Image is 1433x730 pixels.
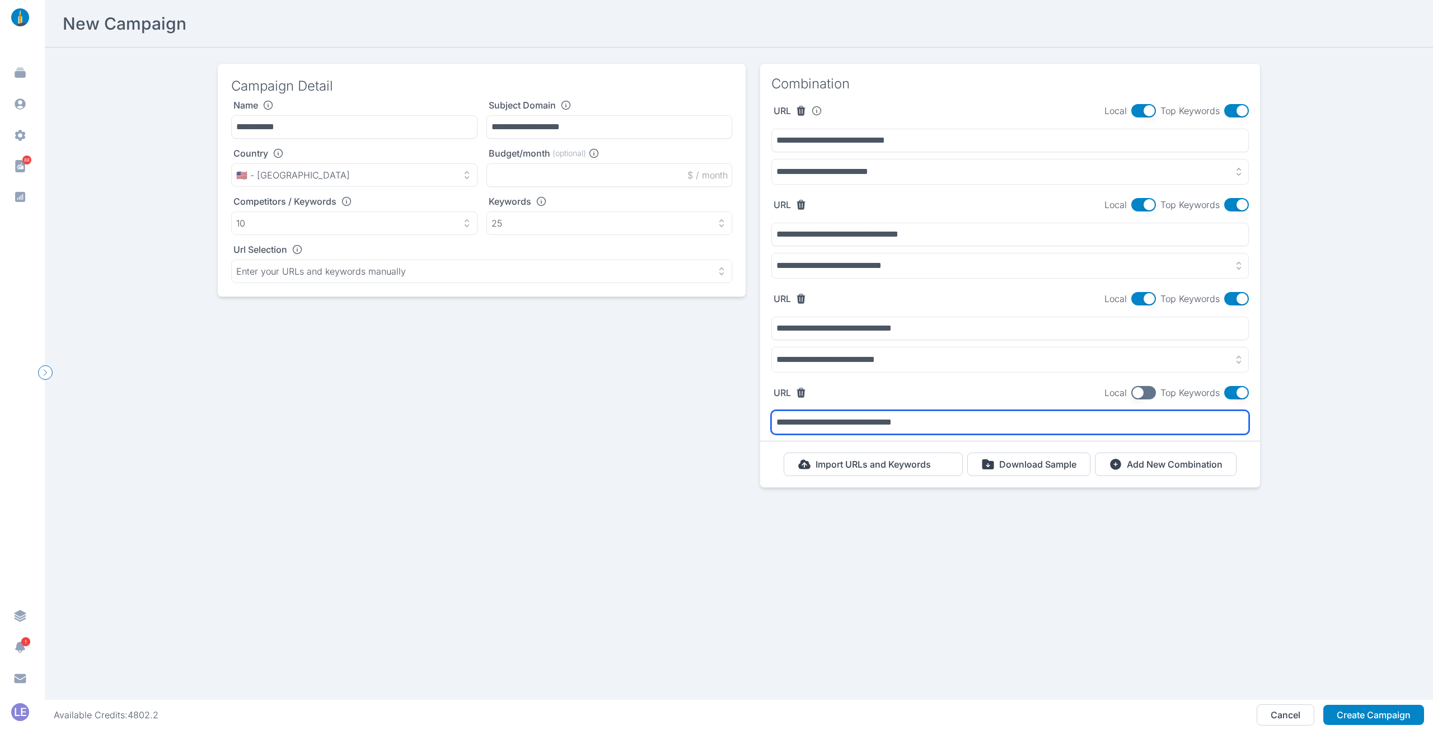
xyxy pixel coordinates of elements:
[489,196,531,207] label: Keywords
[231,77,732,95] h3: Campaign Detail
[236,266,406,277] p: Enter your URLs and keywords manually
[63,13,186,34] h2: New Campaign
[552,148,586,159] span: (optional)
[1127,459,1223,470] p: Add New Combination
[784,453,963,476] button: Import URLs and Keywords
[231,163,477,187] button: 🇺🇸 - [GEOGRAPHIC_DATA]
[774,387,791,398] label: URL
[236,169,350,181] p: 🇺🇸 - [GEOGRAPHIC_DATA]
[231,260,732,283] button: Enter your URLs and keywords manually
[1104,387,1127,398] span: Local
[687,169,728,181] p: $ / month
[22,156,31,164] span: 88
[491,218,502,229] p: 25
[54,709,158,720] div: Available Credits: 4802.2
[1160,293,1220,304] span: Top Keywords
[489,100,556,111] label: Subject Domain
[774,105,791,116] label: URL
[774,293,791,304] label: URL
[486,211,733,235] button: 25
[1160,199,1220,210] span: Top Keywords
[233,244,287,255] label: Url Selection
[967,453,1090,476] button: Download Sample
[774,199,791,210] label: URL
[1323,705,1424,725] button: Create Campaign
[1095,453,1237,476] button: Add New Combination
[1257,704,1314,726] button: Cancel
[7,8,34,26] img: linklaunch_small.2ae18699.png
[816,459,931,470] p: Import URLs and Keywords
[231,211,477,235] button: 10
[1160,387,1220,398] span: Top Keywords
[771,75,850,93] h3: Combination
[1104,199,1127,210] span: Local
[236,218,245,229] p: 10
[233,100,258,111] label: Name
[1160,105,1220,116] span: Top Keywords
[233,196,336,207] label: Competitors / Keywords
[489,148,550,159] label: Budget/month
[1104,105,1127,116] span: Local
[233,148,268,159] label: Country
[1104,293,1127,304] span: Local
